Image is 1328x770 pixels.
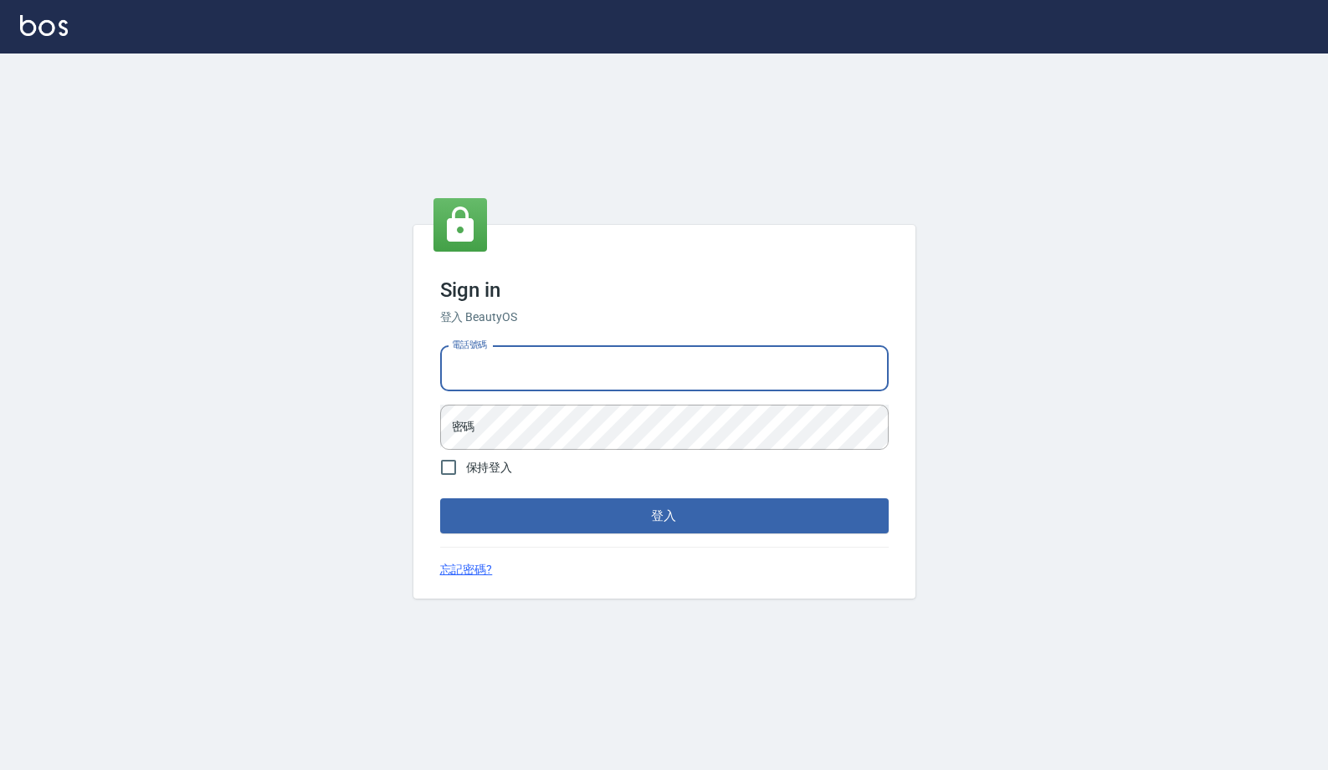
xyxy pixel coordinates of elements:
button: 登入 [440,498,889,533]
a: 忘記密碼? [440,561,493,579]
h6: 登入 BeautyOS [440,309,889,326]
label: 電話號碼 [452,339,487,351]
span: 保持登入 [466,459,513,477]
img: Logo [20,15,68,36]
h3: Sign in [440,278,889,302]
